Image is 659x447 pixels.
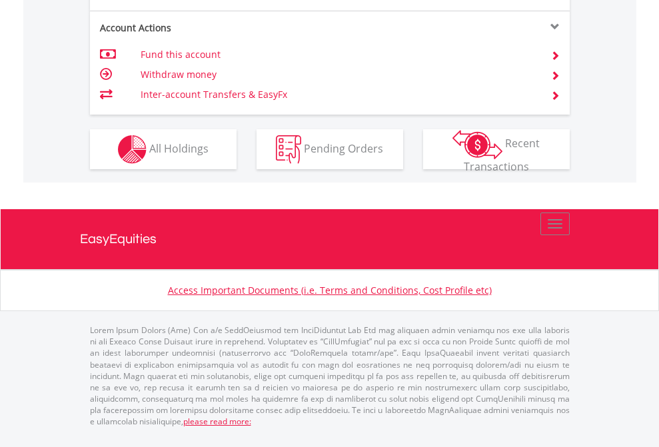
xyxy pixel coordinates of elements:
[90,21,330,35] div: Account Actions
[423,129,570,169] button: Recent Transactions
[168,284,492,296] a: Access Important Documents (i.e. Terms and Conditions, Cost Profile etc)
[141,45,534,65] td: Fund this account
[452,130,502,159] img: transactions-zar-wht.png
[304,141,383,155] span: Pending Orders
[183,416,251,427] a: please read more:
[141,85,534,105] td: Inter-account Transfers & EasyFx
[118,135,147,164] img: holdings-wht.png
[149,141,209,155] span: All Holdings
[90,324,570,427] p: Lorem Ipsum Dolors (Ame) Con a/e SeddOeiusmod tem InciDiduntut Lab Etd mag aliquaen admin veniamq...
[141,65,534,85] td: Withdraw money
[80,209,580,269] a: EasyEquities
[276,135,301,164] img: pending_instructions-wht.png
[257,129,403,169] button: Pending Orders
[90,129,237,169] button: All Holdings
